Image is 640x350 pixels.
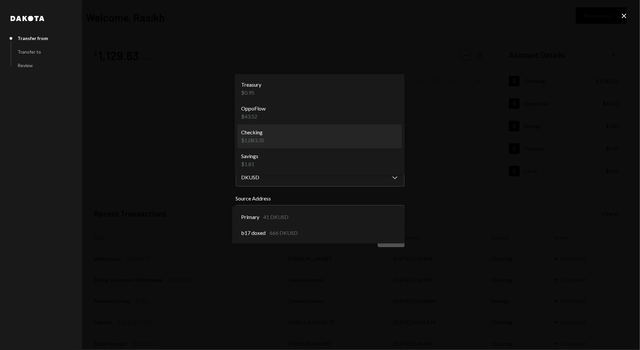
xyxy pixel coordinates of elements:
div: Transfer to [18,49,41,55]
div: Checking [241,128,265,136]
div: $43.52 [241,112,266,120]
div: Transfer from [18,35,48,41]
div: Treasury [241,81,262,89]
div: $1.81 [241,160,259,168]
button: Source Address [236,205,405,224]
div: $0.95 [241,89,262,97]
div: Savings [241,152,259,160]
div: Review [18,63,33,68]
label: Source Address [236,195,405,202]
div: $1,083.35 [241,136,265,144]
button: Asset [236,168,405,187]
div: OppoFlow [241,105,266,112]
